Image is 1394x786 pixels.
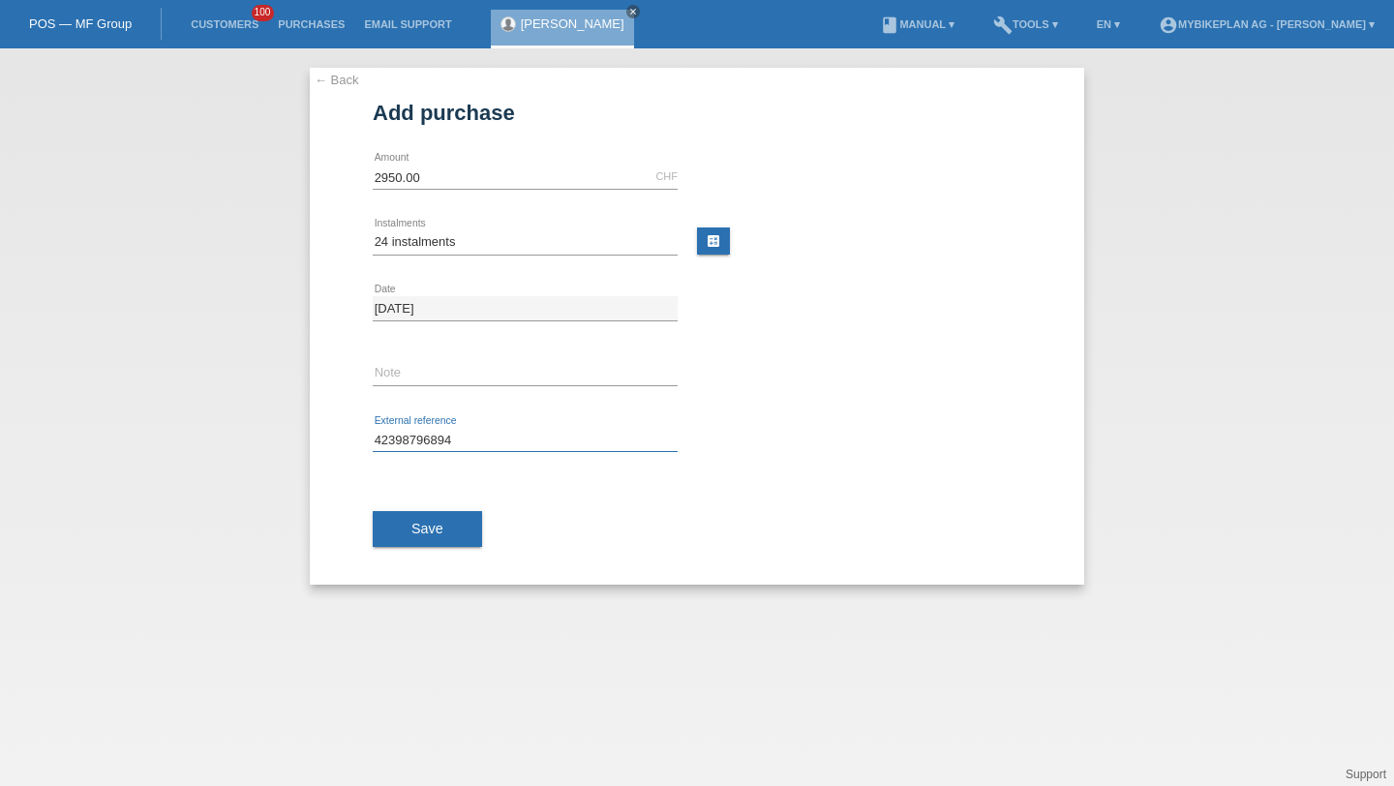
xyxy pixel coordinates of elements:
[29,16,132,31] a: POS — MF Group
[1159,15,1178,35] i: account_circle
[411,521,443,536] span: Save
[655,170,678,182] div: CHF
[181,18,268,30] a: Customers
[870,18,964,30] a: bookManual ▾
[268,18,354,30] a: Purchases
[521,16,624,31] a: [PERSON_NAME]
[373,101,1021,125] h1: Add purchase
[1087,18,1130,30] a: EN ▾
[1346,768,1386,781] a: Support
[252,5,275,21] span: 100
[993,15,1013,35] i: build
[984,18,1068,30] a: buildTools ▾
[697,227,730,255] a: calculate
[626,5,640,18] a: close
[315,73,359,87] a: ← Back
[706,233,721,249] i: calculate
[354,18,461,30] a: Email Support
[1149,18,1384,30] a: account_circleMybikeplan AG - [PERSON_NAME] ▾
[628,7,638,16] i: close
[880,15,899,35] i: book
[373,511,482,548] button: Save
